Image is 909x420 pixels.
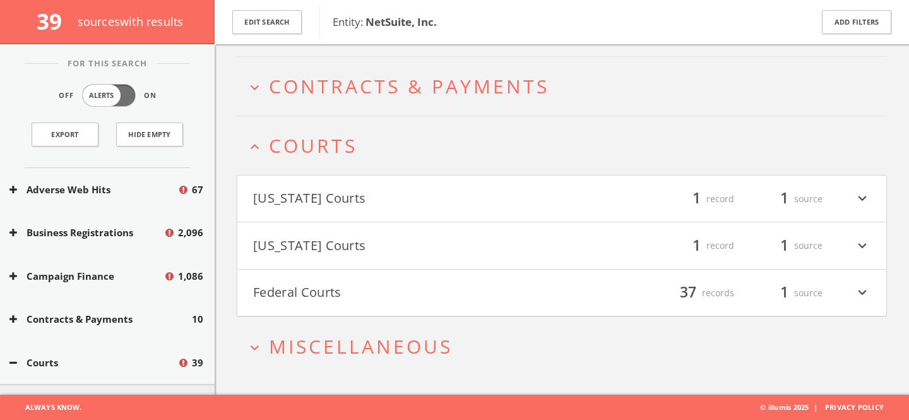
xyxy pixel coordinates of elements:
span: On [144,90,157,101]
i: expand_more [246,339,263,356]
div: record [658,188,734,210]
span: Off [59,90,74,101]
i: expand_more [246,79,263,96]
span: 37 [674,282,702,304]
span: 39 [192,356,203,370]
span: 1 [687,234,706,256]
button: Business Registrations [9,225,163,240]
a: Privacy Policy [825,402,884,412]
div: source [747,188,823,210]
i: expand_less [246,138,263,155]
span: 0 [199,393,203,406]
button: expand_moreMiscellaneous [246,336,887,357]
span: 1,086 [178,269,203,284]
span: © illumis 2025 [760,395,900,420]
button: Contracts & Payments [9,312,192,327]
span: Entity: [333,15,437,29]
a: Export [32,123,98,147]
button: [US_STATE] Courts [253,235,562,256]
i: expand_more [854,282,870,304]
button: expand_lessCourts [246,135,887,156]
span: | [809,402,823,412]
i: expand_more [854,188,870,210]
span: 1 [775,282,794,304]
button: Campaign Finance [9,269,163,284]
button: expand_moreContracts & Payments [246,76,887,97]
span: 1 [775,234,794,256]
button: Adverse Web Hits [9,183,177,197]
button: Hide Empty [116,123,183,147]
div: records [658,282,734,304]
span: For This Search [58,57,157,70]
span: Always Know. [9,395,81,420]
span: 39 [37,6,73,36]
span: source s with results [78,14,184,29]
span: 10 [192,312,203,327]
button: [US_STATE] Courts [253,188,562,210]
i: expand_more [854,235,870,256]
span: Miscellaneous [269,333,453,359]
span: Courts [269,133,357,159]
span: 1 [775,188,794,210]
span: 2,096 [178,225,203,240]
span: Contracts & Payments [269,73,549,99]
span: 1 [687,188,706,210]
button: Edit Search [232,10,302,35]
div: source [747,235,823,256]
span: 67 [192,183,203,197]
button: Add Filters [822,10,891,35]
button: [US_STATE] Courts [9,393,199,406]
div: record [658,235,734,256]
div: source [747,282,823,304]
button: Federal Courts [253,282,562,304]
button: Courts [9,356,177,370]
b: NetSuite, Inc. [365,15,437,29]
